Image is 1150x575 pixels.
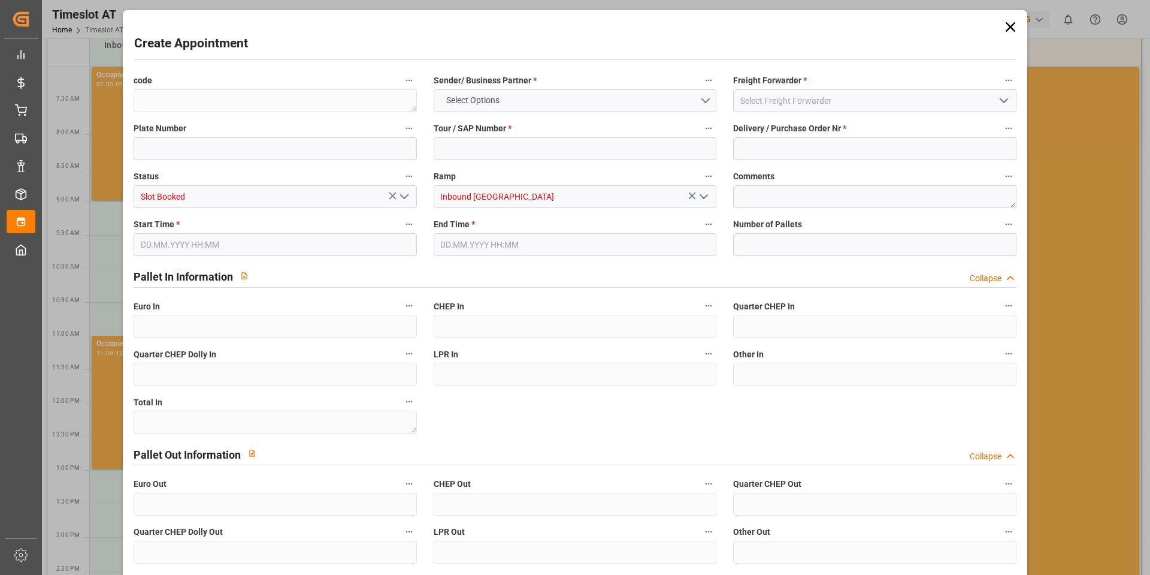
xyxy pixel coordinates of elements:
input: Type to search/select [134,185,416,208]
span: Plate Number [134,122,186,135]
button: code [401,73,417,88]
button: View description [241,442,264,465]
input: DD.MM.YYYY HH:MM [434,233,716,256]
span: Euro Out [134,478,167,490]
span: Number of Pallets [733,218,802,231]
span: Other In [733,348,764,361]
button: open menu [694,188,712,206]
h2: Create Appointment [134,34,248,53]
button: open menu [394,188,412,206]
button: Start Time * [401,216,417,232]
span: Quarter CHEP Dolly In [134,348,216,361]
button: Quarter CHEP Out [1001,476,1016,492]
span: Quarter CHEP In [733,300,795,313]
h2: Pallet In Information [134,269,233,285]
span: Start Time [134,218,180,231]
span: Other Out [733,526,770,538]
span: Sender/ Business Partner [434,74,537,87]
button: Quarter CHEP In [1001,298,1016,314]
span: Select Options [440,94,506,107]
button: Ramp [701,168,716,184]
span: Tour / SAP Number [434,122,512,135]
span: Ramp [434,170,456,183]
button: Comments [1001,168,1016,184]
button: Sender/ Business Partner * [701,73,716,88]
button: Plate Number [401,121,417,136]
span: Total In [134,396,162,409]
button: LPR Out [701,524,716,540]
span: CHEP Out [434,478,471,490]
button: Freight Forwarder * [1001,73,1016,88]
button: Delivery / Purchase Order Nr * [1001,121,1016,136]
span: Comments [733,170,774,183]
span: Status [134,170,159,183]
button: Quarter CHEP Dolly In [401,346,417,362]
button: CHEP In [701,298,716,314]
span: Quarter CHEP Dolly Out [134,526,223,538]
button: Tour / SAP Number * [701,121,716,136]
input: Type to search/select [434,185,716,208]
span: LPR In [434,348,458,361]
span: LPR Out [434,526,465,538]
button: Status [401,168,417,184]
button: CHEP Out [701,476,716,492]
button: Other Out [1001,524,1016,540]
button: LPR In [701,346,716,362]
span: Freight Forwarder [733,74,807,87]
span: code [134,74,152,87]
span: Delivery / Purchase Order Nr [733,122,846,135]
button: Other In [1001,346,1016,362]
button: Quarter CHEP Dolly Out [401,524,417,540]
button: Number of Pallets [1001,216,1016,232]
div: Collapse [970,272,1001,285]
button: open menu [994,92,1012,110]
div: Collapse [970,450,1001,463]
span: CHEP In [434,300,464,313]
h2: Pallet Out Information [134,447,241,463]
span: Quarter CHEP Out [733,478,801,490]
span: End Time [434,218,475,231]
button: View description [233,264,256,287]
button: End Time * [701,216,716,232]
input: Select Freight Forwarder [733,89,1016,112]
button: Total In [401,394,417,410]
button: open menu [434,89,716,112]
input: DD.MM.YYYY HH:MM [134,233,416,256]
button: Euro In [401,298,417,314]
span: Euro In [134,300,160,313]
button: Euro Out [401,476,417,492]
